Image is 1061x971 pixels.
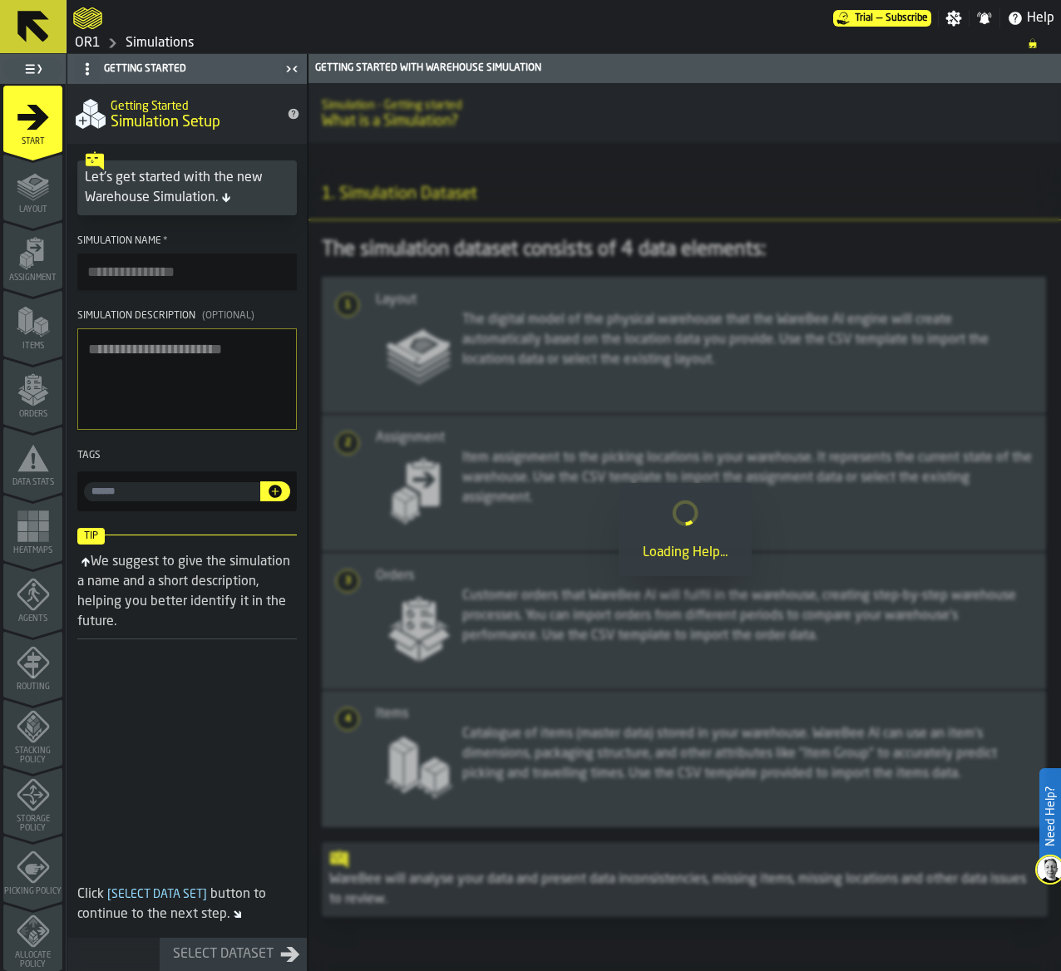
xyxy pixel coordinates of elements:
[84,482,260,501] label: input-value-
[126,33,194,53] a: link-to-/wh/i/02d92962-0f11-4133-9763-7cb092bceeef
[163,235,168,247] span: Required
[77,451,101,461] span: Tags
[3,342,62,351] span: Items
[3,815,62,833] span: Storage Policy
[632,543,738,563] div: Loading Help...
[104,889,210,900] span: Select Data Set
[3,410,62,419] span: Orders
[3,951,62,969] span: Allocate Policy
[855,12,873,24] span: Trial
[280,59,303,79] label: button-toggle-Close me
[3,57,62,81] label: button-toggle-Toggle Full Menu
[876,12,882,24] span: —
[73,3,102,33] a: logo-header
[3,563,62,629] li: menu Agents
[3,478,62,487] span: Data Stats
[77,528,105,545] span: Tip
[77,235,297,290] label: button-toolbar-Simulation Name
[833,10,931,27] div: Menu Subscription
[3,546,62,555] span: Heatmaps
[107,889,111,900] span: [
[3,747,62,765] span: Stacking Policy
[84,482,260,501] input: input-value- input-value-
[67,84,307,144] div: title-Simulation Setup
[202,311,254,321] span: (Optional)
[160,938,307,971] button: button-Select Dataset
[3,614,62,624] span: Agents
[1000,8,1061,28] label: button-toggle-Help
[1027,8,1054,28] span: Help
[77,311,195,321] span: Simulation Description
[71,56,280,82] div: Getting Started
[77,328,297,430] textarea: Simulation Description(Optional)
[886,12,928,24] span: Subscribe
[3,904,62,970] li: menu Allocate Policy
[77,254,297,290] input: button-toolbar-Simulation Name
[1041,770,1059,863] label: Need Help?
[3,631,62,697] li: menu Routing
[73,33,1054,53] nav: Breadcrumb
[970,10,999,27] label: button-toggle-Notifications
[3,495,62,561] li: menu Heatmaps
[3,358,62,425] li: menu Orders
[75,33,101,53] a: link-to-/wh/i/02d92962-0f11-4133-9763-7cb092bceeef
[3,767,62,834] li: menu Storage Policy
[3,887,62,896] span: Picking Policy
[3,699,62,766] li: menu Stacking Policy
[3,274,62,283] span: Assignment
[3,154,62,220] li: menu Layout
[308,54,1061,83] header: Getting Started with Warehouse Simulation
[3,205,62,214] span: Layout
[3,290,62,357] li: menu Items
[77,885,297,924] div: Click button to continue to the next step.
[260,481,290,501] button: button-
[312,62,1058,74] div: Getting Started with Warehouse Simulation
[939,10,969,27] label: button-toggle-Settings
[833,10,931,27] a: link-to-/wh/i/02d92962-0f11-4133-9763-7cb092bceeef/pricing/
[111,96,277,113] h2: Sub Title
[166,944,280,964] div: Select Dataset
[111,113,220,131] span: Simulation Setup
[3,86,62,152] li: menu Start
[77,235,297,247] div: Simulation Name
[85,168,289,208] div: Let's get started with the new Warehouse Simulation.
[3,137,62,146] span: Start
[203,889,207,900] span: ]
[77,555,290,628] div: We suggest to give the simulation a name and a short description, helping you better identify it ...
[3,683,62,692] span: Routing
[3,835,62,902] li: menu Picking Policy
[3,222,62,288] li: menu Assignment
[3,426,62,493] li: menu Data Stats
